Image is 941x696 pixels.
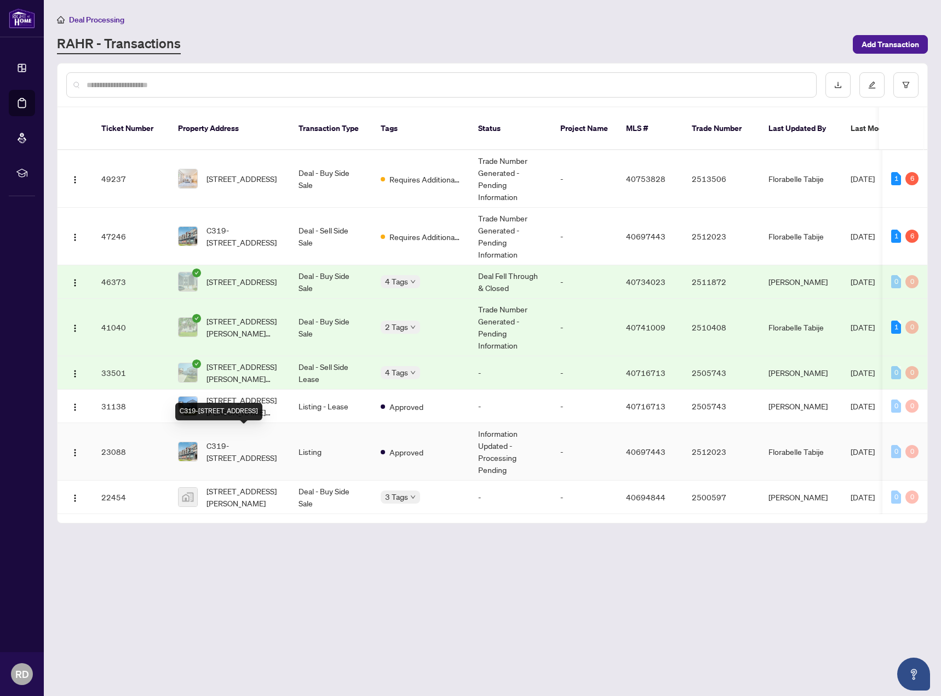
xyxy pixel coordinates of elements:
td: - [469,481,552,514]
img: thumbnail-img [179,227,197,246]
th: Trade Number [683,107,760,150]
th: Property Address [169,107,290,150]
span: 3 Tags [385,490,408,503]
span: [DATE] [851,277,875,287]
th: Ticket Number [93,107,169,150]
img: thumbnail-img [179,488,197,506]
span: [STREET_ADDRESS][PERSON_NAME][PERSON_NAME] [206,361,281,385]
span: 40741009 [626,322,665,332]
th: Last Updated By [760,107,842,150]
img: Logo [71,233,79,242]
span: 40734023 [626,277,665,287]
span: down [410,370,416,375]
img: Logo [71,324,79,333]
td: 2505743 [683,390,760,423]
button: Add Transaction [853,35,928,54]
button: Logo [66,364,84,381]
img: logo [9,8,35,28]
td: - [552,481,617,514]
td: Information Updated - Processing Pending [469,423,552,481]
td: Deal - Buy Side Sale [290,481,372,514]
span: [DATE] [851,492,875,502]
td: 31138 [93,390,169,423]
th: MLS # [617,107,683,150]
span: [DATE] [851,401,875,411]
span: check-circle [192,269,201,277]
span: check-circle [192,360,201,368]
button: Logo [66,170,84,187]
div: 0 [891,275,901,288]
td: Deal - Sell Side Lease [290,356,372,390]
th: Tags [372,107,469,150]
th: Last Modified Date [842,107,940,150]
button: Logo [66,227,84,245]
img: thumbnail-img [179,318,197,336]
img: thumbnail-img [179,272,197,291]
span: [STREET_ADDRESS][PERSON_NAME][PERSON_NAME] [206,315,281,339]
span: Requires Additional Docs [389,231,461,243]
td: 47246 [93,208,169,265]
span: home [57,16,65,24]
th: Transaction Type [290,107,372,150]
td: Deal Fell Through & Closed [469,265,552,299]
span: 40697443 [626,231,665,241]
div: 0 [891,400,901,413]
td: 41040 [93,299,169,356]
div: 0 [891,445,901,458]
span: 40694844 [626,492,665,502]
td: 33501 [93,356,169,390]
img: Logo [71,369,79,378]
div: 1 [891,230,901,243]
td: Florabelle Tabije [760,150,842,208]
button: Logo [66,488,84,506]
td: Deal - Buy Side Sale [290,150,372,208]
div: 0 [905,445,919,458]
img: Logo [71,403,79,412]
span: Add Transaction [862,36,919,53]
th: Project Name [552,107,617,150]
span: 40716713 [626,368,665,378]
td: 2512023 [683,208,760,265]
td: Deal - Sell Side Sale [290,208,372,265]
td: 2511872 [683,265,760,299]
button: Logo [66,273,84,290]
span: C319-[STREET_ADDRESS] [206,224,281,248]
span: Approved [389,446,423,458]
span: [DATE] [851,447,875,457]
div: 0 [905,275,919,288]
div: 0 [905,490,919,504]
td: - [552,208,617,265]
span: [STREET_ADDRESS][PERSON_NAME] [206,485,281,509]
span: Last Modified Date [851,122,917,134]
img: thumbnail-img [179,442,197,461]
td: 2510408 [683,299,760,356]
img: thumbnail-img [179,397,197,415]
span: down [410,494,416,500]
td: - [552,356,617,390]
td: 2512023 [683,423,760,481]
span: down [410,279,416,284]
td: Deal - Buy Side Sale [290,265,372,299]
button: Logo [66,318,84,336]
a: RAHR - Transactions [57,35,181,54]
div: 6 [905,230,919,243]
img: thumbnail-img [179,169,197,188]
td: 23088 [93,423,169,481]
td: Listing [290,423,372,481]
span: [STREET_ADDRESS][PERSON_NAME][PERSON_NAME] [206,394,281,418]
div: 1 [891,321,901,334]
td: Trade Number Generated - Pending Information [469,299,552,356]
td: - [552,423,617,481]
button: download [825,72,851,98]
td: 49237 [93,150,169,208]
span: [DATE] [851,368,875,378]
td: - [552,299,617,356]
button: edit [859,72,885,98]
span: [STREET_ADDRESS] [206,173,277,185]
span: [DATE] [851,231,875,241]
span: 40697443 [626,447,665,457]
td: 2505743 [683,356,760,390]
span: download [834,81,842,89]
td: - [552,390,617,423]
span: edit [868,81,876,89]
